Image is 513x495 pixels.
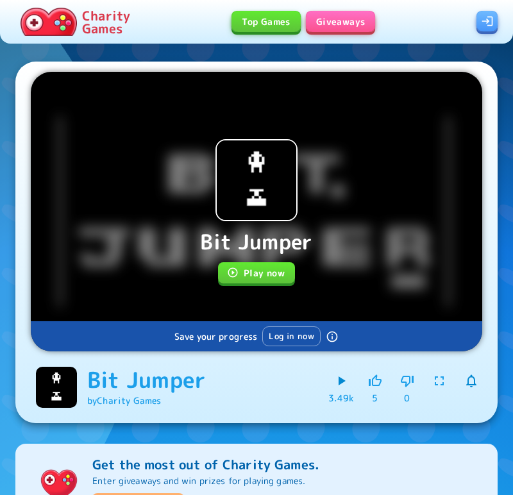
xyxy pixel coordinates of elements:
p: 3.49k [328,392,354,405]
span: Save your progress [174,330,258,343]
p: Charity Games [82,9,130,35]
button: Log in now [262,326,321,346]
a: Top Games [231,11,301,32]
img: Charity.Games [21,8,77,36]
img: Bit Jumper logo [36,367,77,408]
h6: Bit Jumper [87,366,206,393]
button: Play now [218,262,295,283]
p: Bit Jumper [200,226,312,257]
a: Charity Games [15,5,135,38]
p: 5 [372,392,378,405]
img: Bit Jumper icon [217,140,296,220]
a: Giveaways [306,11,376,32]
p: Enter giveaways and win prizes for playing games. [92,474,319,487]
p: Get the most out of Charity Games. [92,454,319,474]
p: 0 [404,392,410,405]
a: byCharity Games [87,394,161,407]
